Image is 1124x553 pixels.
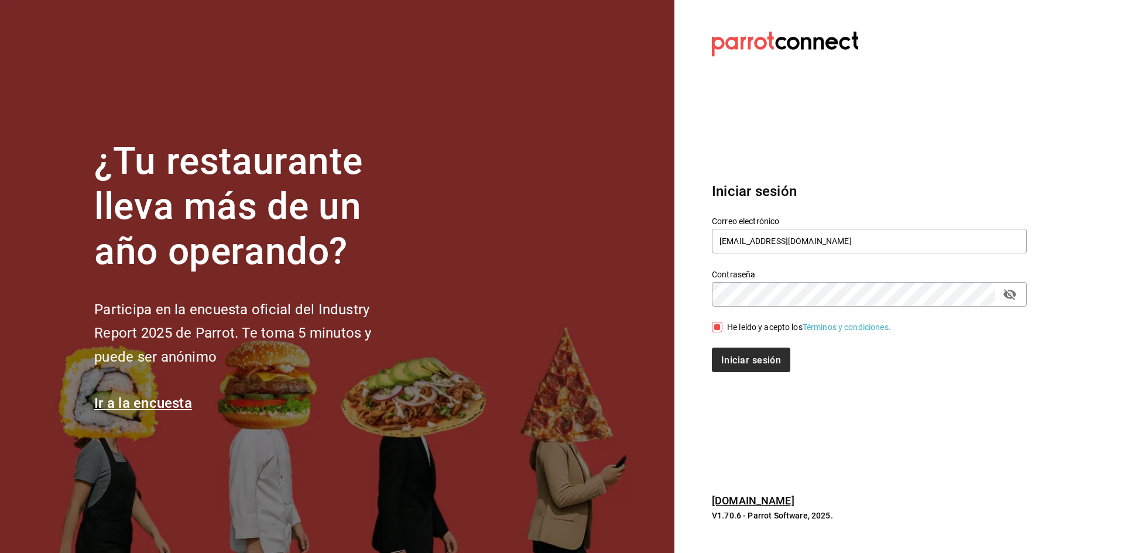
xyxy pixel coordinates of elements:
[712,494,794,507] a: [DOMAIN_NAME]
[721,354,781,365] font: Iniciar sesión
[94,395,192,411] a: Ir a la encuesta
[712,229,1027,253] input: Ingresa tu correo electrónico
[712,348,790,372] button: Iniciar sesión
[727,322,803,332] font: He leído y acepto los
[712,511,833,520] font: V1.70.6 - Parrot Software, 2025.
[712,183,797,200] font: Iniciar sesión
[1000,284,1020,304] button: campo de contraseña
[712,270,755,279] font: Contraseña
[94,139,362,273] font: ¿Tu restaurante lleva más de un año operando?
[94,301,371,366] font: Participa en la encuesta oficial del Industry Report 2025 de Parrot. Te toma 5 minutos y puede se...
[712,217,779,226] font: Correo electrónico
[803,322,891,332] a: Términos y condiciones.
